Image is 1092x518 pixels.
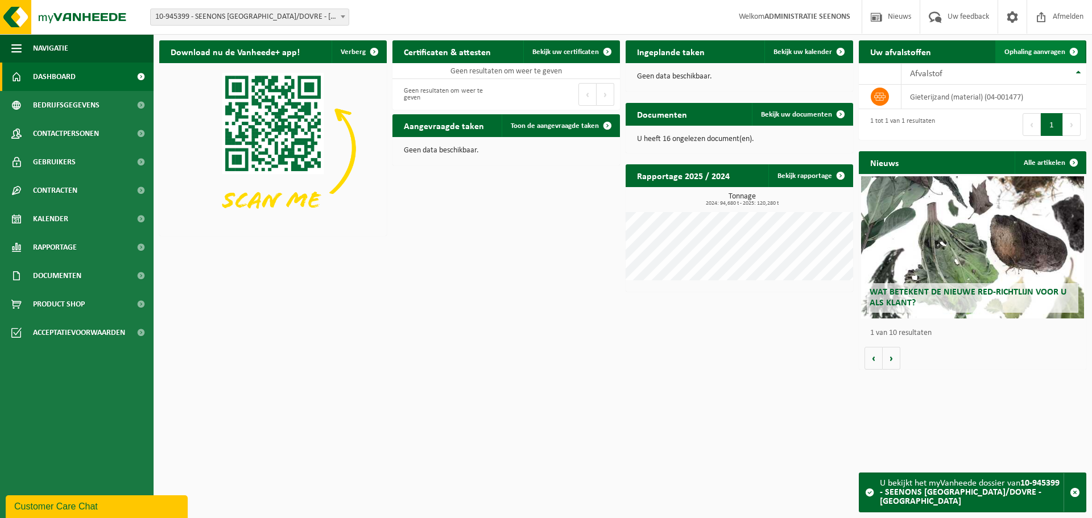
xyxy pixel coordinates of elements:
[880,479,1060,506] strong: 10-945399 - SEENONS [GEOGRAPHIC_DATA]/DOVRE - [GEOGRAPHIC_DATA]
[764,13,850,21] strong: ADMINISTRATIE SEENONS
[33,290,85,318] span: Product Shop
[1023,113,1041,136] button: Previous
[392,63,620,79] td: Geen resultaten om weer te geven
[33,176,77,205] span: Contracten
[859,151,910,173] h2: Nieuws
[883,347,900,370] button: Volgende
[761,111,832,118] span: Bekijk uw documenten
[864,112,935,137] div: 1 tot 1 van 1 resultaten
[773,48,832,56] span: Bekijk uw kalender
[523,40,619,63] a: Bekijk uw certificaten
[597,83,614,106] button: Next
[159,63,387,234] img: Download de VHEPlus App
[870,329,1081,337] p: 1 van 10 resultaten
[332,40,386,63] button: Verberg
[1063,113,1081,136] button: Next
[159,40,311,63] h2: Download nu de Vanheede+ app!
[768,164,852,187] a: Bekijk rapportage
[33,262,81,290] span: Documenten
[33,205,68,233] span: Kalender
[859,40,942,63] h2: Uw afvalstoffen
[404,147,609,155] p: Geen data beschikbaar.
[33,148,76,176] span: Gebruikers
[1041,113,1063,136] button: 1
[502,114,619,137] a: Toon de aangevraagde taken
[910,69,942,78] span: Afvalstof
[33,63,76,91] span: Dashboard
[880,473,1064,512] div: U bekijkt het myVanheede dossier van
[532,48,599,56] span: Bekijk uw certificaten
[151,9,349,25] span: 10-945399 - SEENONS BELGIUM/DOVRE - WEELDE
[637,135,842,143] p: U heeft 16 ongelezen document(en).
[631,193,853,206] h3: Tonnage
[626,40,716,63] h2: Ingeplande taken
[901,85,1086,109] td: gieterijzand (material) (04-001477)
[341,48,366,56] span: Verberg
[864,347,883,370] button: Vorige
[752,103,852,126] a: Bekijk uw documenten
[33,318,125,347] span: Acceptatievoorwaarden
[626,103,698,125] h2: Documenten
[870,288,1066,308] span: Wat betekent de nieuwe RED-richtlijn voor u als klant?
[511,122,599,130] span: Toon de aangevraagde taken
[6,493,190,518] iframe: chat widget
[995,40,1085,63] a: Ophaling aanvragen
[861,176,1084,318] a: Wat betekent de nieuwe RED-richtlijn voor u als klant?
[637,73,842,81] p: Geen data beschikbaar.
[392,114,495,136] h2: Aangevraagde taken
[33,233,77,262] span: Rapportage
[150,9,349,26] span: 10-945399 - SEENONS BELGIUM/DOVRE - WEELDE
[626,164,741,187] h2: Rapportage 2025 / 2024
[1015,151,1085,174] a: Alle artikelen
[392,40,502,63] h2: Certificaten & attesten
[764,40,852,63] a: Bekijk uw kalender
[33,119,99,148] span: Contactpersonen
[1004,48,1065,56] span: Ophaling aanvragen
[33,91,100,119] span: Bedrijfsgegevens
[33,34,68,63] span: Navigatie
[398,82,500,107] div: Geen resultaten om weer te geven
[578,83,597,106] button: Previous
[631,201,853,206] span: 2024: 94,680 t - 2025: 120,280 t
